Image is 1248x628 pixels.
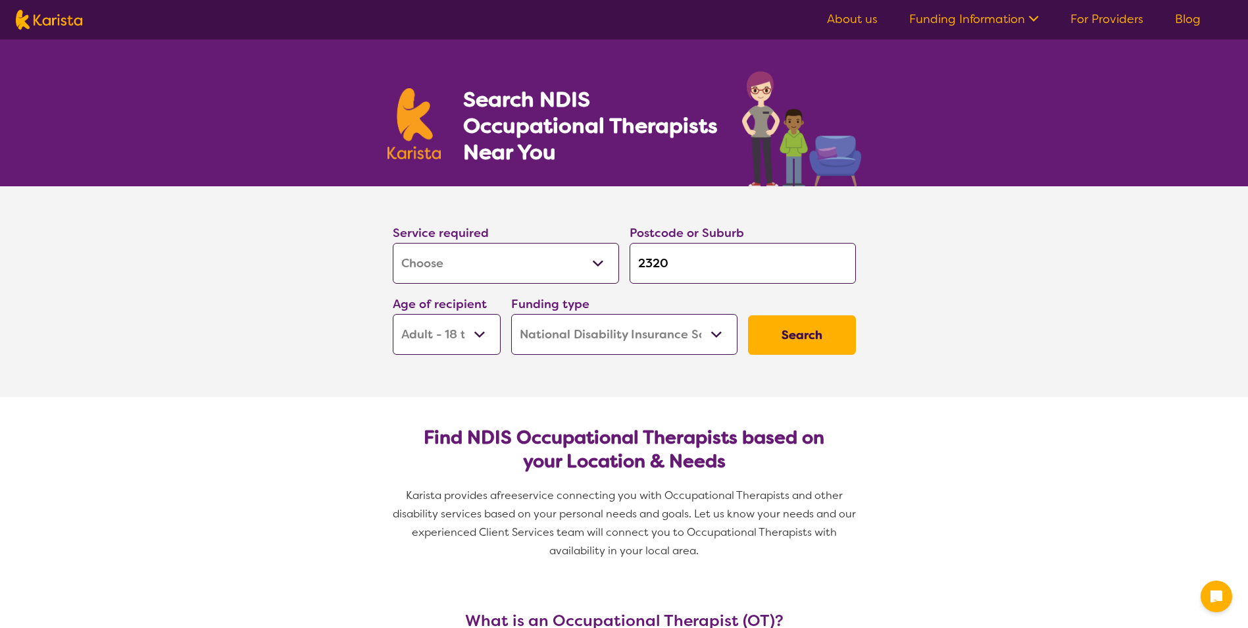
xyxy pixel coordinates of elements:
label: Funding type [511,296,589,312]
label: Postcode or Suburb [630,225,744,241]
input: Type [630,243,856,284]
a: For Providers [1070,11,1143,27]
span: Karista provides a [406,488,497,502]
label: Service required [393,225,489,241]
label: Age of recipient [393,296,487,312]
a: About us [827,11,878,27]
h1: Search NDIS Occupational Therapists Near You [463,86,719,165]
img: occupational-therapy [742,71,861,186]
h2: Find NDIS Occupational Therapists based on your Location & Needs [403,426,845,473]
button: Search [748,315,856,355]
a: Funding Information [909,11,1039,27]
a: Blog [1175,11,1201,27]
span: service connecting you with Occupational Therapists and other disability services based on your p... [393,488,859,558]
img: Karista logo [387,88,441,159]
img: Karista logo [16,10,82,30]
span: free [497,488,518,502]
